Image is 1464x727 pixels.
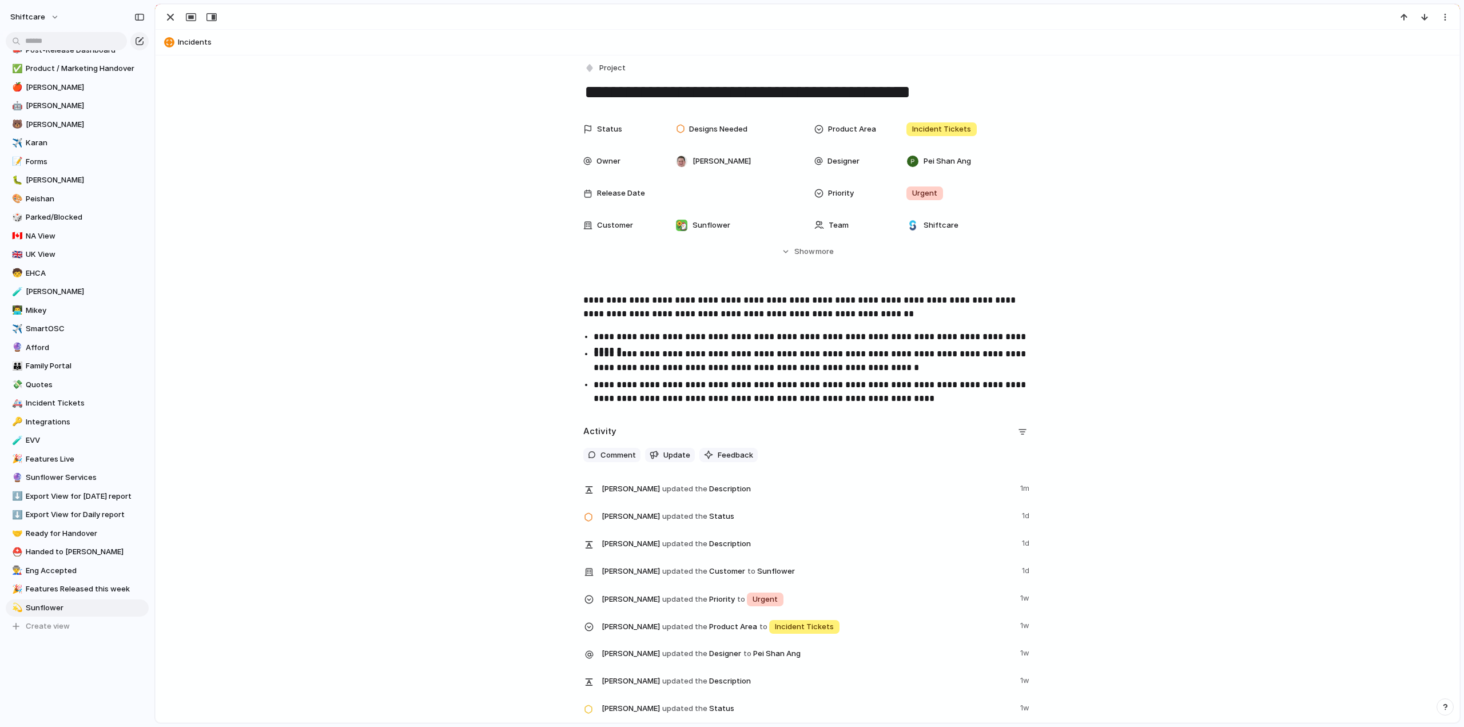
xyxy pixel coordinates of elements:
[6,60,149,77] a: ✅Product / Marketing Handover
[10,472,22,483] button: 🔮
[6,172,149,189] a: 🐛[PERSON_NAME]
[6,414,149,431] div: 🔑Integrations
[26,63,145,74] span: Product / Marketing Handover
[6,116,149,133] div: 🐻[PERSON_NAME]
[26,509,145,521] span: Export View for Daily report
[26,45,145,56] span: Post-Release Dashboard
[12,601,20,614] div: 💫
[583,241,1032,262] button: Showmore
[6,283,149,300] div: 🧪[PERSON_NAME]
[12,508,20,522] div: ⬇️
[815,246,834,257] span: more
[6,562,149,579] div: 👨‍🏭Eng Accepted
[597,188,645,199] span: Release Date
[12,43,20,57] div: 📣
[662,594,707,605] span: updated the
[602,508,1015,524] span: Status
[12,248,20,261] div: 🇬🇧
[6,209,149,226] a: 🎲Parked/Blocked
[10,174,22,186] button: 🐛
[6,432,149,449] div: 🧪EVV
[12,378,20,391] div: 💸
[828,188,854,199] span: Priority
[828,156,860,167] span: Designer
[26,621,70,632] span: Create view
[10,137,22,149] button: ✈️
[597,124,622,135] span: Status
[26,360,145,372] span: Family Portal
[6,543,149,561] a: ⛑️Handed to [PERSON_NAME]
[10,268,22,279] button: 🧒
[582,60,629,77] button: Project
[10,286,22,297] button: 🧪
[10,100,22,112] button: 🤖
[26,100,145,112] span: [PERSON_NAME]
[1022,508,1032,522] span: 1d
[6,246,149,263] a: 🇬🇧UK View
[602,618,1013,635] span: Product Area
[6,153,149,170] a: 📝Forms
[10,11,45,23] span: shiftcare
[26,454,145,465] span: Features Live
[12,490,20,503] div: ⬇️
[12,155,20,168] div: 📝
[12,360,20,373] div: 👪
[599,62,626,74] span: Project
[10,193,22,205] button: 🎨
[10,546,22,558] button: ⛑️
[602,648,660,660] span: [PERSON_NAME]
[10,602,22,614] button: 💫
[6,79,149,96] div: 🍎[PERSON_NAME]
[699,448,758,463] button: Feedback
[924,220,958,231] span: Shiftcare
[26,323,145,335] span: SmartOSC
[10,565,22,577] button: 👨‍🏭
[12,62,20,76] div: ✅
[26,342,145,353] span: Afford
[662,676,707,687] span: updated the
[6,469,149,486] a: 🔮Sunflower Services
[26,305,145,316] span: Mikey
[26,565,145,577] span: Eng Accepted
[12,341,20,354] div: 🔮
[600,450,636,461] span: Comment
[26,249,145,260] span: UK View
[12,415,20,428] div: 🔑
[645,448,695,463] button: Update
[6,97,149,114] a: 🤖[PERSON_NAME]
[12,285,20,299] div: 🧪
[6,376,149,394] a: 💸Quotes
[26,602,145,614] span: Sunflower
[6,488,149,505] a: ⬇️Export View for [DATE] report
[663,450,690,461] span: Update
[26,416,145,428] span: Integrations
[924,156,971,167] span: Pei Shan Ang
[753,648,801,660] span: Pei Shan Ang
[6,599,149,617] a: 💫Sunflower
[602,676,660,687] span: [PERSON_NAME]
[662,566,707,577] span: updated the
[161,33,1454,51] button: Incidents
[6,134,149,152] a: ✈️Karan
[662,511,707,522] span: updated the
[775,621,834,633] span: Incident Tickets
[26,268,145,279] span: EHCA
[10,454,22,465] button: 🎉
[583,425,616,438] h2: Activity
[6,581,149,598] a: 🎉Features Released this week
[10,323,22,335] button: ✈️
[753,594,778,605] span: Urgent
[10,249,22,260] button: 🇬🇧
[6,228,149,245] a: 🇨🇦NA View
[1020,590,1032,604] span: 1w
[26,528,145,539] span: Ready for Handover
[12,546,20,559] div: ⛑️
[26,212,145,223] span: Parked/Blocked
[26,174,145,186] span: [PERSON_NAME]
[662,538,707,550] span: updated the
